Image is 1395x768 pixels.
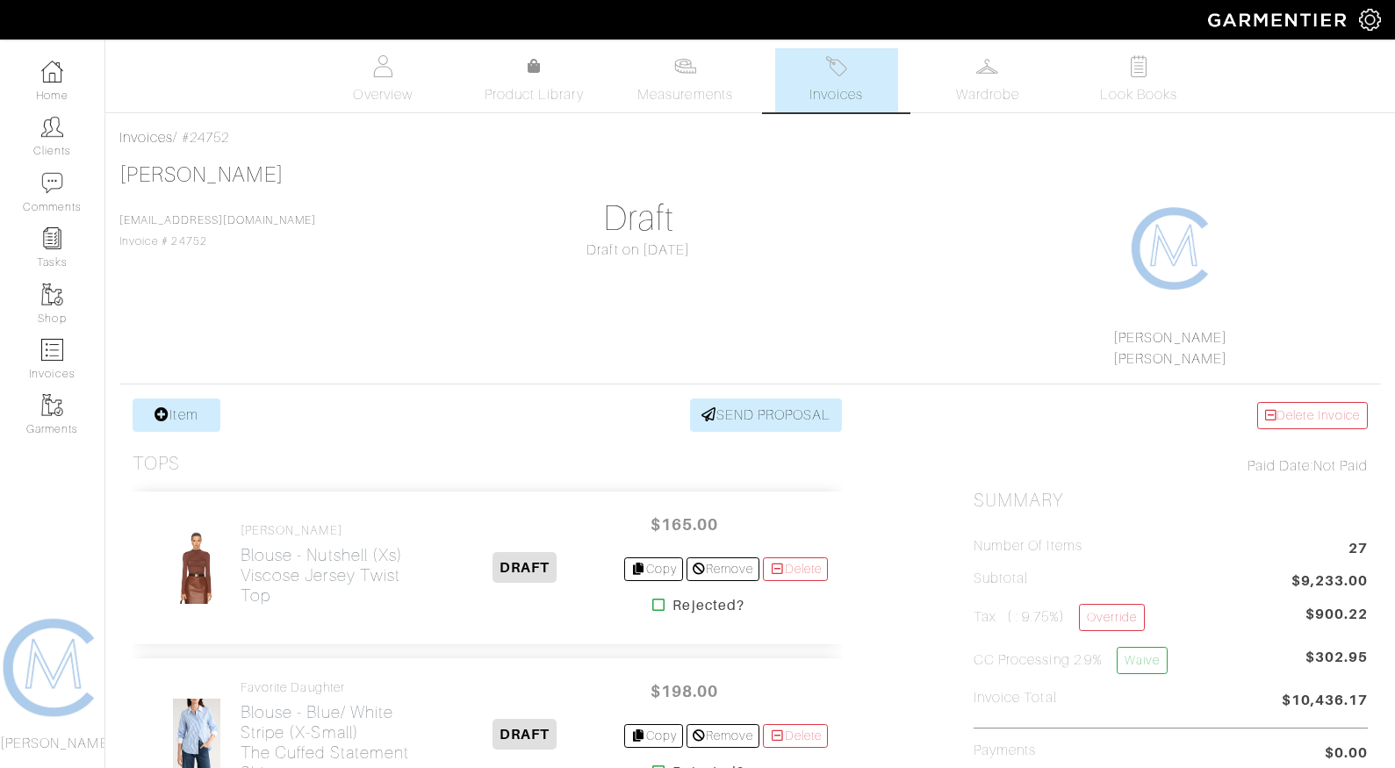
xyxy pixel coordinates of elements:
h5: Invoice Total [974,690,1057,707]
span: $302.95 [1305,647,1368,681]
span: $198.00 [631,672,737,710]
img: comment-icon-a0a6a9ef722e966f86d9cbdc48e553b5cf19dbc54f86b18d962a5391bc8f6eb6.png [41,172,63,194]
div: Draft on [DATE] [442,240,836,261]
h3: Tops [133,453,180,475]
span: Invoice # 24752 [119,214,316,248]
a: Delete [763,724,828,748]
h5: Number of Items [974,538,1082,555]
a: [PERSON_NAME] [1113,330,1227,346]
h5: Payments [974,743,1036,759]
img: garments-icon-b7da505a4dc4fd61783c78ac3ca0ef83fa9d6f193b1c9dc38574b1d14d53ca28.png [41,394,63,416]
span: $0.00 [1325,743,1368,764]
a: Copy [624,724,683,748]
span: $900.22 [1305,604,1368,625]
span: Wardrobe [956,84,1019,105]
a: Invoices [775,48,898,112]
span: Measurements [637,84,733,105]
h5: CC Processing 2.9% [974,647,1168,674]
a: Wardrobe [926,48,1049,112]
a: Invoices [119,130,173,146]
a: Look Books [1077,48,1200,112]
span: Product Library [485,84,584,105]
a: [PERSON_NAME] [119,163,284,186]
a: Override [1079,604,1145,631]
span: $9,233.00 [1291,571,1368,594]
img: wardrobe-487a4870c1b7c33e795ec22d11cfc2ed9d08956e64fb3008fe2437562e282088.svg [976,55,998,77]
img: garmentier-logo-header-white-b43fb05a5012e4ada735d5af1a66efaba907eab6374d6393d1fbf88cb4ef424d.png [1199,4,1359,35]
span: Paid Date: [1248,458,1313,474]
img: reminder-icon-8004d30b9f0a5d33ae49ab947aed9ed385cf756f9e5892f1edd6e32f2345188e.png [41,227,63,249]
strong: Rejected? [672,595,744,616]
a: [PERSON_NAME] Blouse - Nutshell (xs)Viscose Jersey Twist Top [241,523,425,606]
img: orders-27d20c2124de7fd6de4e0e44c1d41de31381a507db9b33961299e4e07d508b8c.svg [825,55,847,77]
img: basicinfo-40fd8af6dae0f16599ec9e87c0ef1c0a1fdea2edbe929e3d69a839185d80c458.svg [372,55,394,77]
h1: Draft [442,197,836,240]
a: Delete [763,557,828,581]
span: DRAFT [493,552,557,583]
a: Delete Invoice [1257,402,1368,429]
a: Measurements [623,48,747,112]
span: Invoices [809,84,863,105]
h5: Tax ( : 9.75%) [974,604,1145,631]
img: aFafSYFkpbvQEXJYycJVStVe [172,531,222,605]
a: Item [133,398,220,432]
img: gear-icon-white-bd11855cb880d31180b6d7d6211b90ccbf57a29d726f0c71d8c61bd08dd39cc2.png [1359,9,1381,31]
a: Remove [687,724,759,748]
div: Not Paid [974,456,1368,477]
span: $165.00 [631,506,737,543]
h5: Subtotal [974,571,1028,587]
a: [PERSON_NAME] [1113,351,1227,367]
span: $10,436.17 [1282,690,1369,714]
a: Product Library [472,56,595,105]
span: DRAFT [493,719,557,750]
a: Copy [624,557,683,581]
a: Overview [321,48,444,112]
span: 27 [1348,538,1368,562]
img: garments-icon-b7da505a4dc4fd61783c78ac3ca0ef83fa9d6f193b1c9dc38574b1d14d53ca28.png [41,284,63,305]
a: SEND PROPOSAL [690,398,843,432]
div: / #24752 [119,127,1381,148]
a: [EMAIL_ADDRESS][DOMAIN_NAME] [119,214,316,226]
a: Remove [687,557,759,581]
h4: [PERSON_NAME] [241,523,425,538]
img: todo-9ac3debb85659649dc8f770b8b6100bb5dab4b48dedcbae339e5042a72dfd3cc.svg [1127,55,1149,77]
img: dashboard-icon-dbcd8f5a0b271acd01030246c82b418ddd0df26cd7fceb0bd07c9910d44c42f6.png [41,61,63,83]
img: measurements-466bbee1fd09ba9460f595b01e5d73f9e2bff037440d3c8f018324cb6cdf7a4a.svg [674,55,696,77]
span: Look Books [1100,84,1178,105]
h2: Summary [974,490,1368,512]
span: Overview [353,84,412,105]
h2: Blouse - Nutshell (xs) Viscose Jersey Twist Top [241,545,425,606]
img: clients-icon-6bae9207a08558b7cb47a8932f037763ab4055f8c8b6bfacd5dc20c3e0201464.png [41,116,63,138]
img: 1608267731955.png.png [1129,205,1217,292]
img: orders-icon-0abe47150d42831381b5fb84f609e132dff9fe21cb692f30cb5eec754e2cba89.png [41,339,63,361]
a: Waive [1117,647,1168,674]
h4: Favorite Daughter [241,680,425,695]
